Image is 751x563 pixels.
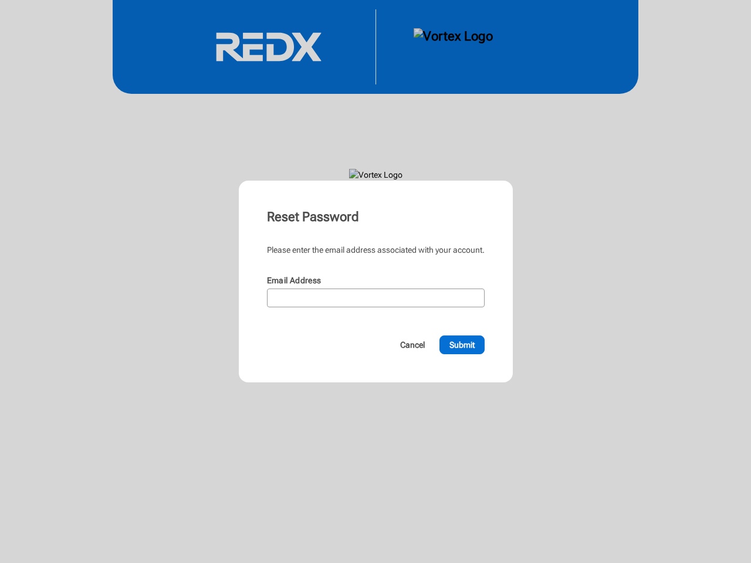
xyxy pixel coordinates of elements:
[439,335,485,354] button: Submit
[267,244,485,256] div: Please enter the email address associated with your account.
[267,209,485,225] div: Reset Password
[390,335,435,354] button: Cancel
[267,276,322,285] label: Email Address
[449,339,475,351] span: Submit
[400,339,425,351] span: Cancel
